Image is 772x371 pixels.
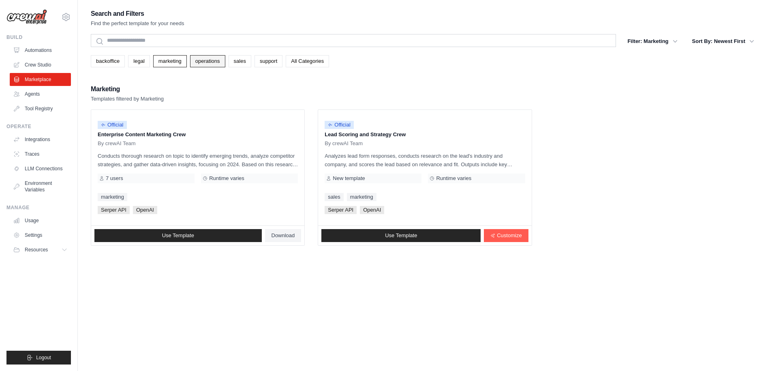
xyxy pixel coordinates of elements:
a: Traces [10,148,71,161]
a: Customize [484,229,528,242]
a: Download [265,229,302,242]
a: Agents [10,88,71,101]
span: Official [98,121,127,129]
span: OpenAI [133,206,157,214]
p: Find the perfect template for your needs [91,19,184,28]
button: Resources [10,243,71,256]
a: Use Template [94,229,262,242]
a: Environment Variables [10,177,71,196]
span: By crewAI Team [98,140,136,147]
a: sales [325,193,343,201]
span: Download [272,232,295,239]
a: marketing [347,193,376,201]
a: Crew Studio [10,58,71,71]
a: Marketplace [10,73,71,86]
a: operations [190,55,225,67]
a: Use Template [321,229,481,242]
a: marketing [153,55,187,67]
div: Build [6,34,71,41]
span: Use Template [385,232,417,239]
span: By crewAI Team [325,140,363,147]
div: Manage [6,204,71,211]
button: Logout [6,351,71,365]
a: LLM Connections [10,162,71,175]
a: Tool Registry [10,102,71,115]
p: Templates filtered by Marketing [91,95,164,103]
p: Analyzes lead form responses, conducts research on the lead's industry and company, and scores th... [325,152,525,169]
img: Logo [6,9,47,25]
span: Serper API [325,206,357,214]
span: Resources [25,247,48,253]
a: support [254,55,282,67]
a: Integrations [10,133,71,146]
span: 7 users [106,175,123,182]
span: Customize [497,232,522,239]
span: Runtime varies [436,175,471,182]
div: Operate [6,123,71,130]
button: Filter: Marketing [622,34,682,49]
h2: Marketing [91,84,164,95]
a: legal [128,55,150,67]
a: Settings [10,229,71,242]
button: Sort By: Newest First [687,34,759,49]
p: Lead Scoring and Strategy Crew [325,131,525,139]
p: Conducts thorough research on topic to identify emerging trends, analyze competitor strategies, a... [98,152,298,169]
span: Logout [36,354,51,361]
a: Usage [10,214,71,227]
a: All Categories [286,55,329,67]
a: marketing [98,193,127,201]
a: backoffice [91,55,125,67]
span: Serper API [98,206,130,214]
span: Official [325,121,354,129]
span: OpenAI [360,206,384,214]
span: Runtime varies [209,175,244,182]
a: Automations [10,44,71,57]
span: Use Template [162,232,194,239]
a: sales [229,55,251,67]
h2: Search and Filters [91,8,184,19]
span: New template [333,175,365,182]
p: Enterprise Content Marketing Crew [98,131,298,139]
